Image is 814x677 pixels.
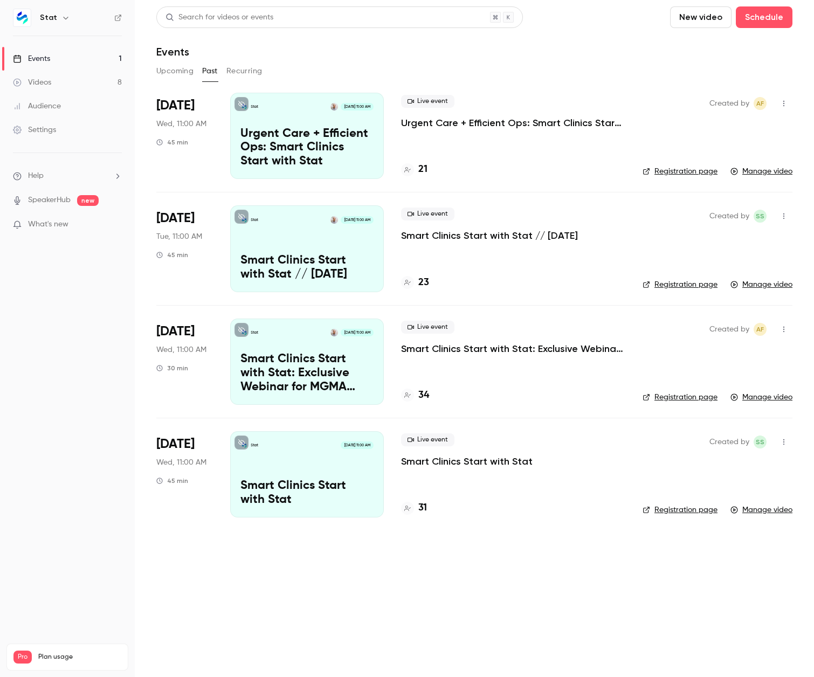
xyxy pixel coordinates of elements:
span: SS [756,436,764,448]
a: Urgent Care + Efficient Ops: Smart Clinics Start with Stat [401,116,625,129]
span: new [77,195,99,206]
a: Manage video [730,166,792,177]
span: Live event [401,433,454,446]
span: Sam Stroman [754,436,767,448]
div: Jun 11 Wed, 11:00 AM (America/Denver) [156,431,213,517]
span: AF [756,323,764,336]
a: Urgent Care + Efficient Ops: Smart Clinics Start with StatStatAlan Bucknum[DATE] 11:00 AMUrgent C... [230,93,384,179]
img: Alan Bucknum [330,103,338,110]
div: Jul 30 Wed, 11:00 AM (America/Denver) [156,93,213,179]
span: Live event [401,321,454,334]
div: 30 min [156,364,188,372]
h4: 23 [418,275,429,290]
div: Audience [13,101,61,112]
span: [DATE] [156,323,195,340]
span: Live event [401,208,454,220]
span: AF [756,97,764,110]
a: 21 [401,162,427,177]
span: Live event [401,95,454,108]
span: Created by [709,210,749,223]
p: Smart Clinics Start with Stat // [DATE] [240,254,374,282]
a: Smart Clinics Start with Stat [401,455,533,468]
span: [DATE] [156,210,195,227]
span: Created by [709,97,749,110]
span: Pro [13,651,32,664]
p: Stat [251,443,258,448]
span: What's new [28,219,68,230]
span: Wed, 11:00 AM [156,344,206,355]
button: Upcoming [156,63,194,80]
div: Search for videos or events [165,12,273,23]
a: Manage video [730,279,792,290]
span: [DATE] 11:00 AM [341,441,373,449]
span: [DATE] [156,436,195,453]
div: 45 min [156,251,188,259]
h6: Stat [40,12,57,23]
p: Stat [251,217,258,223]
p: Smart Clinics Start with Stat: Exclusive Webinar for MGMA Members [240,353,374,394]
span: Help [28,170,44,182]
button: Schedule [736,6,792,28]
button: Past [202,63,218,80]
img: Stat [13,9,31,26]
a: 34 [401,388,429,403]
span: Sam Stroman [754,210,767,223]
span: SS [756,210,764,223]
a: 31 [401,501,427,515]
h1: Events [156,45,189,58]
a: Smart Clinics Start with Stat // [DATE] [401,229,578,242]
a: Smart Clinics Start with StatStat[DATE] 11:00 AMSmart Clinics Start with Stat [230,431,384,517]
span: Wed, 11:00 AM [156,457,206,468]
a: Registration page [643,166,718,177]
span: [DATE] 11:00 AM [341,329,373,336]
div: Settings [13,125,56,135]
h4: 34 [418,388,429,403]
a: Smart Clinics Start with Stat: Exclusive Webinar for MGMA Members [401,342,625,355]
span: [DATE] 11:00 AM [341,216,373,224]
span: Created by [709,436,749,448]
div: Events [13,53,50,64]
span: [DATE] 11:00 AM [341,103,373,110]
p: Stat [251,330,258,335]
span: Amanda Flinders [754,97,767,110]
a: Registration page [643,505,718,515]
span: Tue, 11:00 AM [156,231,202,242]
button: New video [670,6,732,28]
span: [DATE] [156,97,195,114]
a: Manage video [730,505,792,515]
span: Amanda Flinders [754,323,767,336]
a: 23 [401,275,429,290]
span: Wed, 11:00 AM [156,119,206,129]
a: Registration page [643,392,718,403]
p: Smart Clinics Start with Stat [240,479,374,507]
span: Created by [709,323,749,336]
a: SpeakerHub [28,195,71,206]
span: Plan usage [38,653,121,661]
iframe: Noticeable Trigger [109,220,122,230]
p: Stat [251,104,258,109]
button: Recurring [226,63,263,80]
a: Smart Clinics Start with Stat // July 22StatAlan Bucknum[DATE] 11:00 AMSmart Clinics Start with S... [230,205,384,292]
img: Alan Bucknum [330,329,338,336]
h4: 21 [418,162,427,177]
a: Manage video [730,392,792,403]
div: Jun 18 Wed, 11:00 AM (America/Denver) [156,319,213,405]
img: Alan Bucknum [330,216,338,224]
h4: 31 [418,501,427,515]
div: Videos [13,77,51,88]
a: Smart Clinics Start with Stat: Exclusive Webinar for MGMA MembersStatAlan Bucknum[DATE] 11:00 AMS... [230,319,384,405]
div: Jul 22 Tue, 1:00 PM (America/New York) [156,205,213,292]
p: Urgent Care + Efficient Ops: Smart Clinics Start with Stat [240,127,374,169]
div: 45 min [156,476,188,485]
a: Registration page [643,279,718,290]
li: help-dropdown-opener [13,170,122,182]
div: 45 min [156,138,188,147]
